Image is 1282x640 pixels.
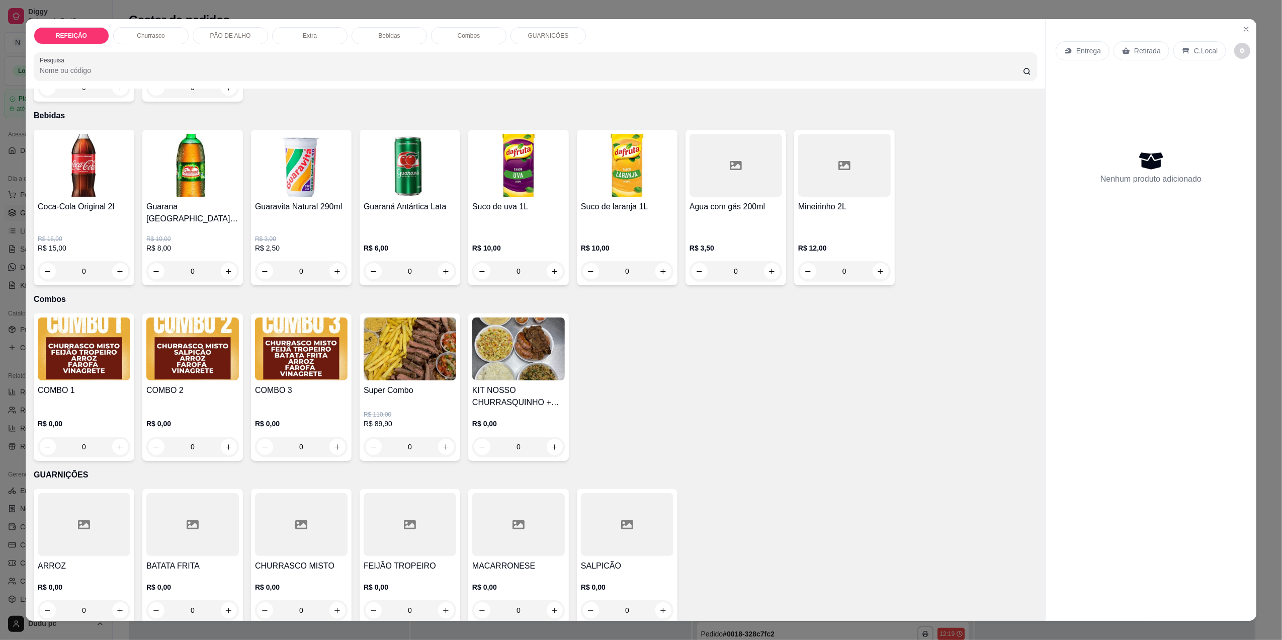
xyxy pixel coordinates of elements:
[255,560,348,572] h4: CHURRASCO MISTO
[303,32,317,40] p: Extra
[798,243,891,253] p: R$ 12,00
[146,134,239,197] img: product-image
[1194,46,1218,56] p: C.Local
[255,317,348,380] img: product-image
[873,263,889,279] button: increase-product-quantity
[34,110,1037,122] p: Bebidas
[581,201,673,213] h4: Suco de laranja 1L
[146,419,239,429] p: R$ 0,00
[438,439,454,455] button: increase-product-quantity
[364,411,456,419] p: R$ 110,00
[472,419,565,429] p: R$ 0,00
[764,263,780,279] button: increase-product-quantity
[474,263,490,279] button: decrease-product-quantity
[38,582,130,592] p: R$ 0,00
[472,582,565,592] p: R$ 0,00
[38,317,130,380] img: product-image
[366,439,382,455] button: decrease-product-quantity
[1076,46,1101,56] p: Entrega
[364,560,456,572] h4: FEIJÃO TROPEIRO
[581,134,673,197] img: product-image
[364,201,456,213] h4: Guaraná Antártica Lata
[581,560,673,572] h4: SALPICÃO
[364,134,456,197] img: product-image
[137,32,164,40] p: Churrasco
[38,134,130,197] img: product-image
[146,384,239,396] h4: COMBO 2
[690,243,782,253] p: R$ 3,50
[38,201,130,213] h4: Coca-Cola Original 2l
[690,201,782,213] h4: Agua com gás 200ml
[255,235,348,243] p: R$ 3,00
[378,32,400,40] p: Bebidas
[472,134,565,197] img: product-image
[255,134,348,197] img: product-image
[257,263,273,279] button: decrease-product-quantity
[329,263,346,279] button: increase-product-quantity
[38,235,130,243] p: R$ 16,00
[255,419,348,429] p: R$ 0,00
[364,384,456,396] h4: Super Combo
[692,263,708,279] button: decrease-product-quantity
[255,384,348,396] h4: COMBO 3
[38,384,130,396] h4: COMBO 1
[146,235,239,243] p: R$ 10,00
[210,32,251,40] p: PÃO DE ALHO
[255,582,348,592] p: R$ 0,00
[528,32,569,40] p: GUARNIÇÕES
[655,263,671,279] button: increase-product-quantity
[1134,46,1161,56] p: Retirada
[148,263,164,279] button: decrease-product-quantity
[1100,173,1202,185] p: Nenhum produto adicionado
[56,32,87,40] p: REFEIÇÃO
[364,419,456,429] p: R$ 89,90
[1234,43,1250,59] button: decrease-product-quantity
[438,263,454,279] button: increase-product-quantity
[38,243,130,253] p: R$ 15,00
[38,419,130,429] p: R$ 0,00
[472,201,565,213] h4: Suco de uva 1L
[366,263,382,279] button: decrease-product-quantity
[40,65,1023,75] input: Pesquisa
[40,56,68,64] label: Pesquisa
[40,263,56,279] button: decrease-product-quantity
[1238,21,1254,37] button: Close
[800,263,816,279] button: decrease-product-quantity
[581,582,673,592] p: R$ 0,00
[146,243,239,253] p: R$ 8,00
[583,263,599,279] button: decrease-product-quantity
[34,293,1037,305] p: Combos
[547,263,563,279] button: increase-product-quantity
[798,201,891,213] h4: Mineirinho 2L
[364,243,456,253] p: R$ 6,00
[146,317,239,380] img: product-image
[472,317,565,380] img: product-image
[472,384,565,409] h4: KIT NOSSO CHURRASQUINHO + COCA COLA 1,5L GRATIS
[458,32,480,40] p: Combos
[146,560,239,572] h4: BATATA FRITA
[38,560,130,572] h4: ARROZ
[255,201,348,213] h4: Guaravita Natural 290ml
[146,582,239,592] p: R$ 0,00
[112,263,128,279] button: increase-product-quantity
[472,560,565,572] h4: MACARRONESE
[581,243,673,253] p: R$ 10,00
[472,243,565,253] p: R$ 10,00
[34,469,1037,481] p: GUARNIÇÕES
[364,317,456,380] img: product-image
[255,243,348,253] p: R$ 2,50
[146,201,239,225] h4: Guarana [GEOGRAPHIC_DATA] 1L
[221,263,237,279] button: increase-product-quantity
[364,582,456,592] p: R$ 0,00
